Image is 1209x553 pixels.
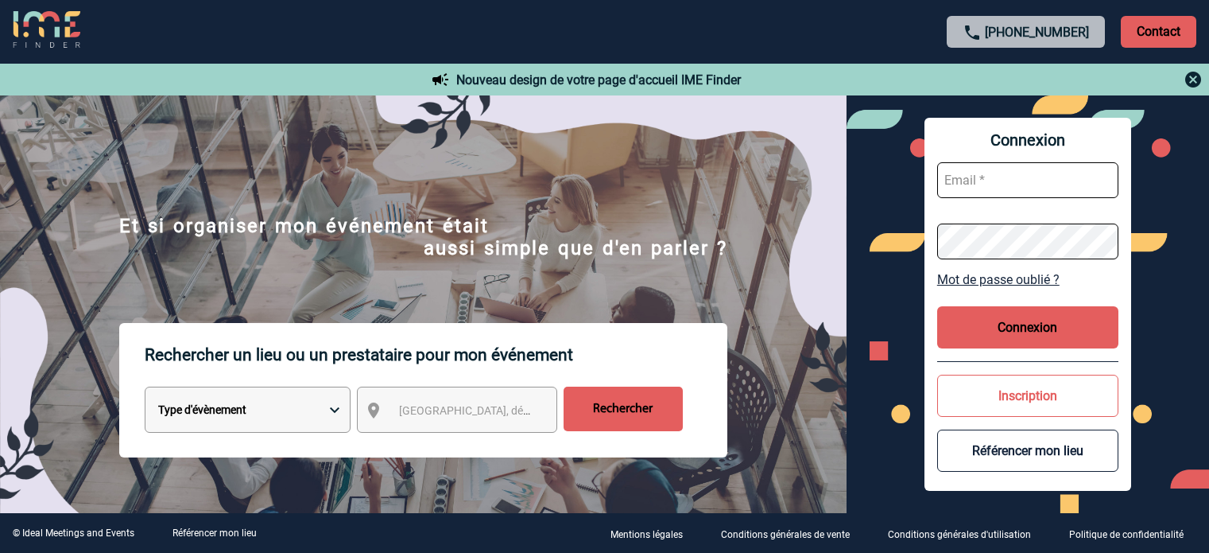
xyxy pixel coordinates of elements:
[963,23,982,42] img: call-24-px.png
[937,375,1118,417] button: Inscription
[598,526,708,541] a: Mentions légales
[937,162,1118,198] input: Email *
[937,130,1118,150] span: Connexion
[13,528,134,539] div: © Ideal Meetings and Events
[708,526,875,541] a: Conditions générales de vente
[1121,16,1196,48] p: Contact
[875,526,1056,541] a: Conditions générales d'utilisation
[564,387,683,431] input: Rechercher
[172,528,257,539] a: Référencer mon lieu
[399,404,620,417] span: [GEOGRAPHIC_DATA], département, région...
[721,529,850,540] p: Conditions générales de vente
[985,25,1089,40] a: [PHONE_NUMBER]
[888,529,1031,540] p: Conditions générales d'utilisation
[145,323,727,387] p: Rechercher un lieu ou un prestataire pour mon événement
[937,430,1118,472] button: Référencer mon lieu
[937,306,1118,349] button: Connexion
[1069,529,1184,540] p: Politique de confidentialité
[937,272,1118,287] a: Mot de passe oublié ?
[610,529,683,540] p: Mentions légales
[1056,526,1209,541] a: Politique de confidentialité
